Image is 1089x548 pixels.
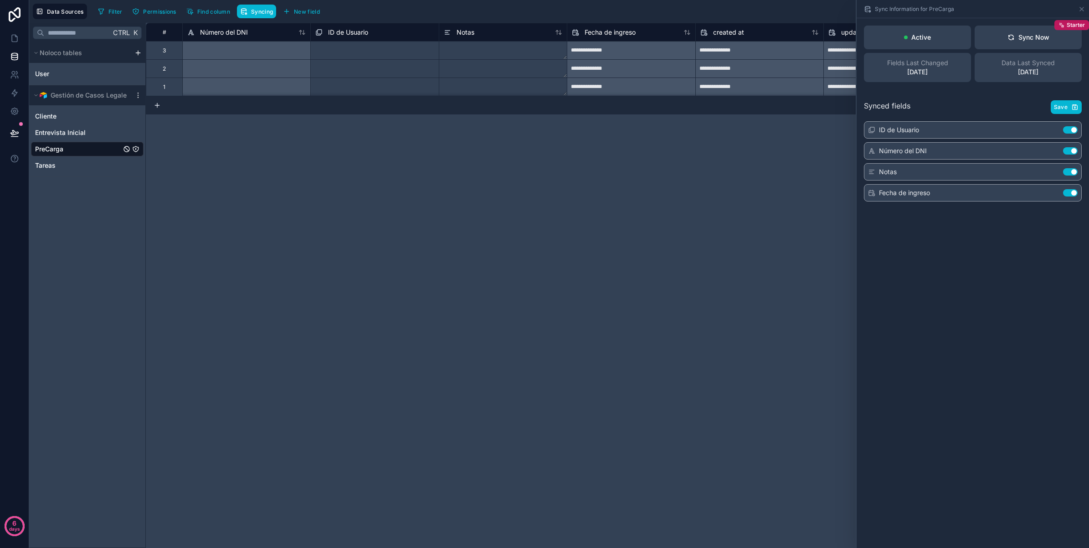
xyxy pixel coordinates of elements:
[1051,100,1082,114] button: Save
[31,109,144,124] div: Cliente
[31,47,131,59] button: Noloco tables
[875,5,954,13] span: Sync Information for PreCarga
[35,145,63,154] span: PreCarga
[35,69,112,78] a: User
[35,145,121,154] a: PreCarga
[35,112,57,121] span: Cliente
[200,28,248,37] span: Número del DNI
[40,48,82,57] span: Noloco tables
[35,161,56,170] span: Tareas
[35,112,121,121] a: Cliente
[864,100,910,114] span: Synced fields
[1054,103,1068,111] span: Save
[1067,21,1085,29] span: Starter
[9,522,20,535] p: days
[879,125,919,134] span: ID de Usuario
[163,83,165,91] div: 1
[129,5,183,18] a: Permissions
[31,67,144,81] div: User
[108,8,123,15] span: Filter
[294,8,320,15] span: New field
[280,5,323,18] button: New field
[31,125,144,140] div: Entrevista Inicial
[907,67,928,77] p: [DATE]
[31,142,144,156] div: PreCarga
[143,8,176,15] span: Permissions
[31,89,131,102] button: Airtable LogoGestión de Casos Legales
[197,8,230,15] span: Find column
[29,43,145,177] div: scrollable content
[51,91,130,100] span: Gestión de Casos Legales
[132,30,139,36] span: K
[112,27,131,38] span: Ctrl
[94,5,126,18] button: Filter
[975,26,1082,49] button: Sync NowStarter
[47,8,84,15] span: Data Sources
[879,167,897,176] span: Notas
[1007,33,1049,42] div: Sync Now
[251,8,273,15] span: Syncing
[1018,67,1038,77] p: [DATE]
[1002,58,1055,67] span: Data Last Synced
[33,4,87,19] button: Data Sources
[887,58,948,67] span: Fields Last Changed
[163,47,166,54] div: 3
[129,5,179,18] button: Permissions
[31,158,144,173] div: Tareas
[237,5,280,18] a: Syncing
[35,128,86,137] span: Entrevista Inicial
[40,92,47,99] img: Airtable Logo
[183,5,233,18] button: Find column
[879,188,930,197] span: Fecha de ingreso
[713,28,744,37] span: created at
[163,65,166,72] div: 2
[153,29,175,36] div: #
[35,128,121,137] a: Entrevista Inicial
[328,28,368,37] span: ID de Usuario
[585,28,636,37] span: Fecha de ingreso
[457,28,474,37] span: Notas
[35,161,121,170] a: Tareas
[35,69,49,78] span: User
[237,5,276,18] button: Syncing
[841,28,874,37] span: updated at
[879,146,927,155] span: Número del DNI
[12,519,16,528] p: 6
[911,33,931,42] p: Active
